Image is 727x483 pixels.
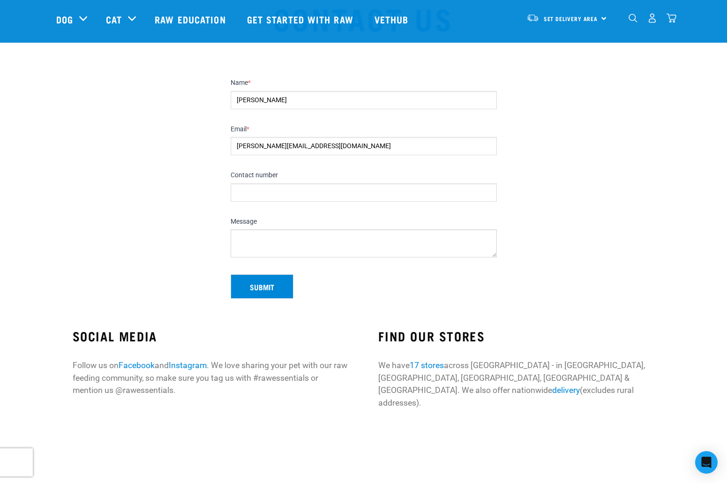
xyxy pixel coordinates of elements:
[169,361,207,370] a: Instagram
[119,361,155,370] a: Facebook
[231,79,497,87] label: Name
[56,12,73,26] a: Dog
[231,274,293,299] button: Submit
[695,451,718,474] div: Open Intercom Messenger
[544,17,598,21] span: Set Delivery Area
[526,14,539,22] img: van-moving.png
[231,218,497,226] label: Message
[365,0,420,38] a: Vethub
[629,14,637,23] img: home-icon-1@2x.png
[73,329,349,343] h3: SOCIAL MEDIA
[73,359,349,396] p: Follow us on and . We love sharing your pet with our raw feeding community, so make sure you tag ...
[378,329,654,343] h3: FIND OUR STORES
[378,359,654,409] p: We have across [GEOGRAPHIC_DATA] - in [GEOGRAPHIC_DATA], [GEOGRAPHIC_DATA], [GEOGRAPHIC_DATA], [G...
[231,171,497,180] label: Contact number
[667,13,676,23] img: home-icon@2x.png
[145,0,237,38] a: Raw Education
[552,385,580,395] a: delivery
[238,0,365,38] a: Get started with Raw
[410,361,444,370] a: 17 stores
[106,12,122,26] a: Cat
[647,13,657,23] img: user.png
[231,125,497,134] label: Email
